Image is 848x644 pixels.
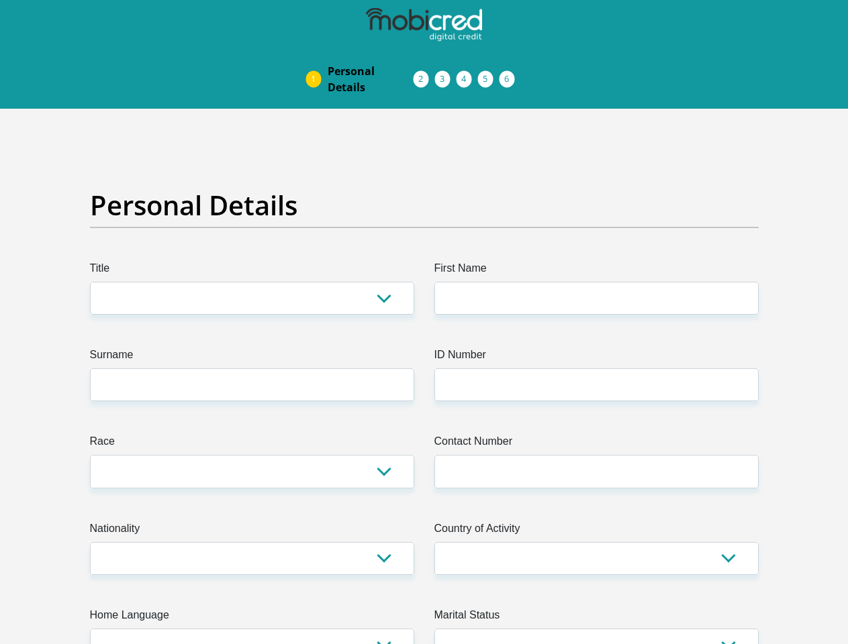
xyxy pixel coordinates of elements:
[434,282,759,315] input: First Name
[90,433,414,455] label: Race
[366,8,481,42] img: mobicred logo
[90,260,414,282] label: Title
[90,521,414,542] label: Nationality
[90,368,414,401] input: Surname
[434,347,759,368] label: ID Number
[90,347,414,368] label: Surname
[434,607,759,629] label: Marital Status
[434,260,759,282] label: First Name
[328,63,414,95] span: Personal Details
[434,368,759,401] input: ID Number
[434,521,759,542] label: Country of Activity
[90,189,759,221] h2: Personal Details
[434,455,759,488] input: Contact Number
[434,433,759,455] label: Contact Number
[90,607,414,629] label: Home Language
[317,58,424,101] a: PersonalDetails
